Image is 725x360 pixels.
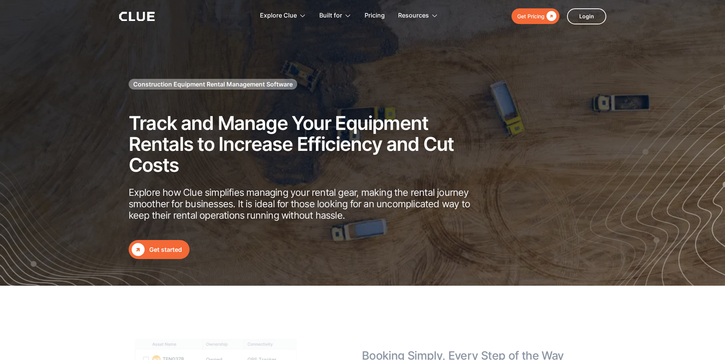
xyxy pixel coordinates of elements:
a: Get Pricing [511,8,559,24]
h2: Track and Manage Your Equipment Rentals to Increase Efficiency and Cut Costs [129,113,490,176]
div: Explore Clue [260,4,297,28]
div: Get started [149,245,182,254]
a: Pricing [365,4,385,28]
div: Get Pricing [517,11,545,21]
a: Get started [129,240,190,259]
div:  [132,243,145,256]
div: Built for [319,4,351,28]
h1: Construction Equipment Rental Management Software [133,80,293,88]
a: Login [567,8,606,24]
div: Resources [398,4,438,28]
div: Built for [319,4,342,28]
p: Explore how Clue simplifies managing your rental gear, making the rental journey smoother for bus... [129,187,490,221]
div:  [545,11,556,21]
div: Explore Clue [260,4,306,28]
img: Construction fleet management software [557,60,725,286]
div: Resources [398,4,429,28]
